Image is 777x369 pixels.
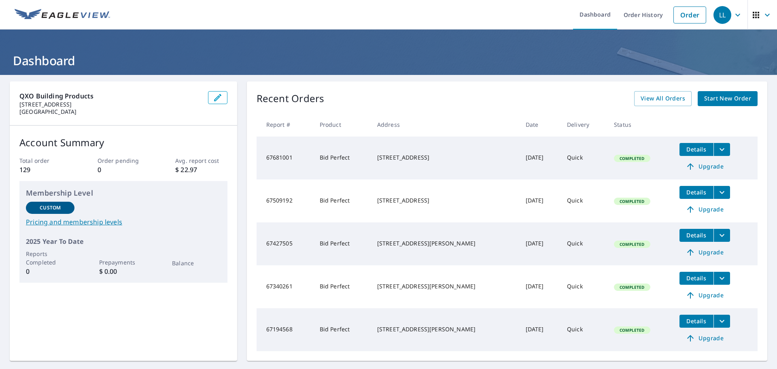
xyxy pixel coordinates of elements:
[313,179,371,222] td: Bid Perfect
[371,113,519,137] th: Address
[519,137,560,179] td: [DATE]
[679,160,730,173] a: Upgrade
[257,179,313,222] td: 67509192
[519,265,560,308] td: [DATE]
[15,9,110,21] img: EV Logo
[19,91,202,101] p: QXO Building Products
[560,308,607,351] td: Quick
[257,113,313,137] th: Report #
[607,113,673,137] th: Status
[26,250,74,267] p: Reports Completed
[713,186,730,199] button: filesDropdownBtn-67509192
[713,315,730,328] button: filesDropdownBtn-67194568
[679,246,730,259] a: Upgrade
[26,237,221,246] p: 2025 Year To Date
[40,204,61,211] p: Custom
[26,188,221,198] p: Membership Level
[560,222,607,265] td: Quick
[684,290,725,300] span: Upgrade
[698,91,758,106] a: Start New Order
[257,222,313,265] td: 67427505
[679,143,713,156] button: detailsBtn-67681001
[615,156,649,161] span: Completed
[19,101,202,108] p: [STREET_ADDRESS]
[615,241,649,247] span: Completed
[257,137,313,179] td: 67681001
[615,284,649,290] span: Completed
[713,272,730,285] button: filesDropdownBtn-67340261
[673,6,706,23] a: Order
[679,229,713,242] button: detailsBtn-67427505
[679,203,730,216] a: Upgrade
[684,247,725,257] span: Upgrade
[684,205,725,214] span: Upgrade
[313,222,371,265] td: Bid Perfect
[313,137,371,179] td: Bid Perfect
[684,162,725,171] span: Upgrade
[175,165,227,175] p: $ 22.97
[560,113,607,137] th: Delivery
[704,94,751,104] span: Start New Order
[713,6,731,24] div: LL
[519,222,560,265] td: [DATE]
[615,327,649,333] span: Completed
[377,154,513,162] div: [STREET_ADDRESS]
[98,165,149,175] p: 0
[377,196,513,205] div: [STREET_ADDRESS]
[679,315,713,328] button: detailsBtn-67194568
[257,265,313,308] td: 67340261
[679,332,730,345] a: Upgrade
[560,179,607,222] td: Quick
[99,258,148,267] p: Prepayments
[679,289,730,302] a: Upgrade
[313,265,371,308] td: Bid Perfect
[679,272,713,285] button: detailsBtn-67340261
[634,91,692,106] a: View All Orders
[26,267,74,276] p: 0
[257,308,313,351] td: 67194568
[377,239,513,247] div: [STREET_ADDRESS][PERSON_NAME]
[641,94,685,104] span: View All Orders
[26,217,221,227] a: Pricing and membership levels
[19,165,71,175] p: 129
[99,267,148,276] p: $ 0.00
[713,229,730,242] button: filesDropdownBtn-67427505
[377,282,513,290] div: [STREET_ADDRESS][PERSON_NAME]
[519,179,560,222] td: [DATE]
[560,137,607,179] td: Quick
[684,188,709,196] span: Details
[519,308,560,351] td: [DATE]
[175,156,227,165] p: Avg. report cost
[684,231,709,239] span: Details
[713,143,730,156] button: filesDropdownBtn-67681001
[313,308,371,351] td: Bid Perfect
[519,113,560,137] th: Date
[684,333,725,343] span: Upgrade
[19,135,227,150] p: Account Summary
[377,325,513,333] div: [STREET_ADDRESS][PERSON_NAME]
[98,156,149,165] p: Order pending
[19,156,71,165] p: Total order
[313,113,371,137] th: Product
[684,145,709,153] span: Details
[684,317,709,325] span: Details
[10,52,767,69] h1: Dashboard
[615,198,649,204] span: Completed
[679,186,713,199] button: detailsBtn-67509192
[19,108,202,115] p: [GEOGRAPHIC_DATA]
[560,265,607,308] td: Quick
[172,259,221,267] p: Balance
[684,274,709,282] span: Details
[257,91,325,106] p: Recent Orders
